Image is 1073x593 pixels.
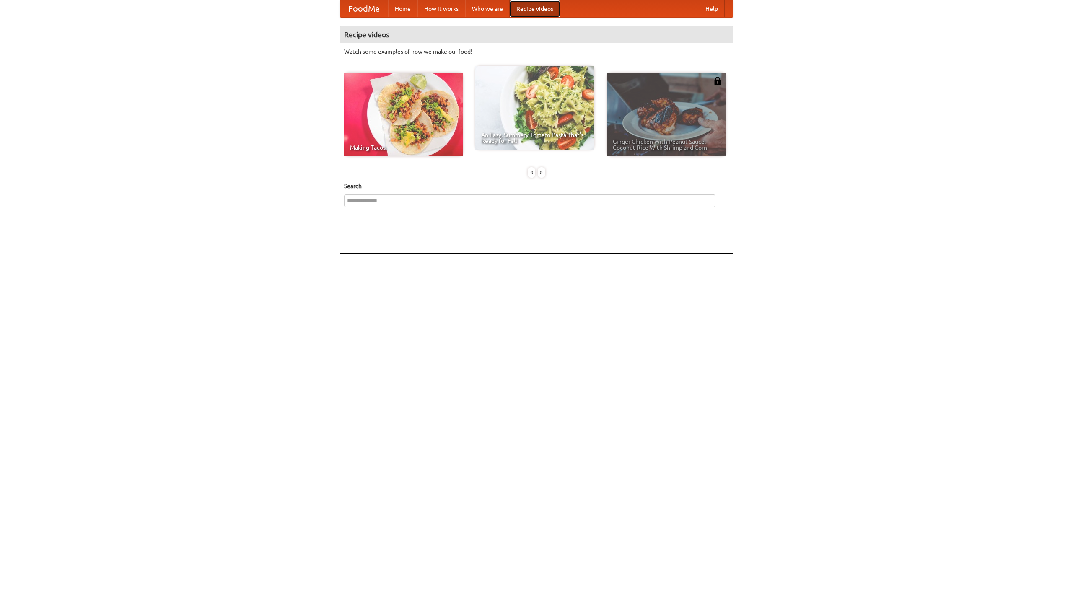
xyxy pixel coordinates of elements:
a: FoodMe [340,0,388,17]
a: An Easy, Summery Tomato Pasta That's Ready for Fall [475,66,594,150]
a: Recipe videos [510,0,560,17]
div: « [528,167,535,178]
a: Who we are [465,0,510,17]
span: Making Tacos [350,145,457,150]
h4: Recipe videos [340,26,733,43]
span: An Easy, Summery Tomato Pasta That's Ready for Fall [481,132,588,144]
a: How it works [417,0,465,17]
div: » [538,167,545,178]
a: Home [388,0,417,17]
h5: Search [344,182,729,190]
img: 483408.png [713,77,722,85]
p: Watch some examples of how we make our food! [344,47,729,56]
a: Making Tacos [344,73,463,156]
a: Help [699,0,725,17]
